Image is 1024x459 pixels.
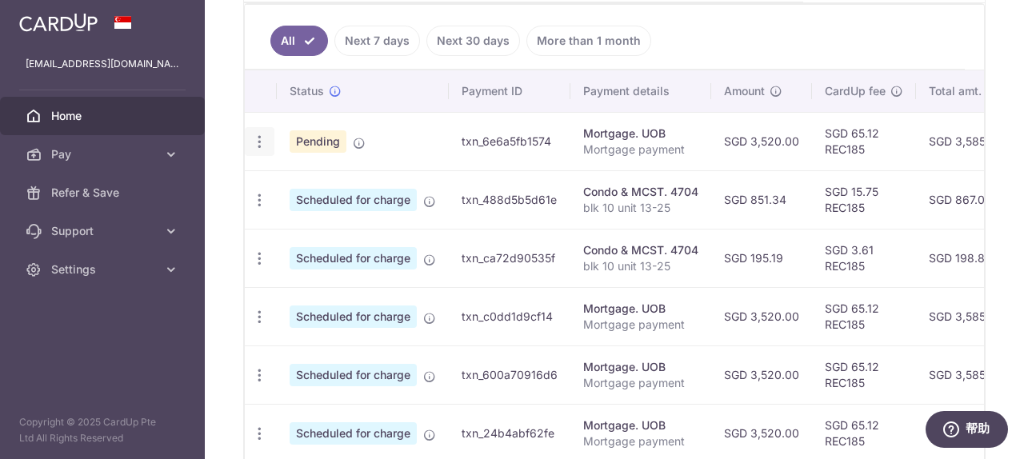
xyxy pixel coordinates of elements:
[583,359,698,375] div: Mortgage. UOB
[51,108,157,124] span: Home
[526,26,651,56] a: More than 1 month
[290,305,417,328] span: Scheduled for charge
[711,345,812,404] td: SGD 3,520.00
[583,258,698,274] p: blk 10 unit 13-25
[449,287,570,345] td: txn_c0dd1d9cf14
[26,56,179,72] p: [EMAIL_ADDRESS][DOMAIN_NAME]
[19,13,98,32] img: CardUp
[583,242,698,258] div: Condo & MCST. 4704
[916,112,1013,170] td: SGD 3,585.12
[290,83,324,99] span: Status
[449,112,570,170] td: txn_6e6a5fb1574
[449,345,570,404] td: txn_600a70916d6
[290,422,417,445] span: Scheduled for charge
[825,83,886,99] span: CardUp fee
[334,26,420,56] a: Next 7 days
[711,112,812,170] td: SGD 3,520.00
[711,170,812,229] td: SGD 851.34
[290,130,346,153] span: Pending
[916,287,1013,345] td: SGD 3,585.12
[51,223,157,239] span: Support
[426,26,520,56] a: Next 30 days
[916,170,1013,229] td: SGD 867.09
[51,146,157,162] span: Pay
[711,229,812,287] td: SGD 195.19
[270,26,328,56] a: All
[925,411,1008,451] iframe: 打开一个小组件，您可以在其中找到更多信息
[916,229,1013,287] td: SGD 198.80
[51,261,157,277] span: Settings
[583,184,698,200] div: Condo & MCST. 4704
[583,142,698,158] p: Mortgage payment
[449,70,570,112] th: Payment ID
[290,364,417,386] span: Scheduled for charge
[812,287,916,345] td: SGD 65.12 REC185
[812,170,916,229] td: SGD 15.75 REC185
[449,229,570,287] td: txn_ca72d90535f
[583,126,698,142] div: Mortgage. UOB
[812,229,916,287] td: SGD 3.61 REC185
[583,417,698,433] div: Mortgage. UOB
[583,375,698,391] p: Mortgage payment
[570,70,711,112] th: Payment details
[916,345,1013,404] td: SGD 3,585.12
[583,200,698,216] p: blk 10 unit 13-25
[449,170,570,229] td: txn_488d5b5d61e
[583,317,698,333] p: Mortgage payment
[812,112,916,170] td: SGD 65.12 REC185
[290,247,417,269] span: Scheduled for charge
[929,83,982,99] span: Total amt.
[812,345,916,404] td: SGD 65.12 REC185
[51,185,157,201] span: Refer & Save
[711,287,812,345] td: SGD 3,520.00
[290,189,417,211] span: Scheduled for charge
[724,83,765,99] span: Amount
[583,433,698,449] p: Mortgage payment
[583,301,698,317] div: Mortgage. UOB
